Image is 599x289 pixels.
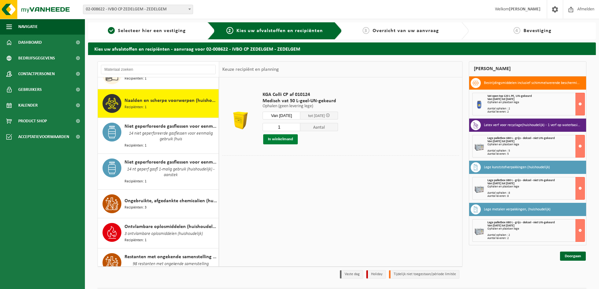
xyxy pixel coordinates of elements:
span: Lage palletbox 680 L - grijs - deksel - niet UN-gekeurd [487,221,555,224]
span: Recipiënten: 1 [125,143,147,149]
span: 3 [363,27,369,34]
h3: Latex verf voor recyclage(huishoudelijk) - 1 verf op waterbasis (huishoudelijk) [484,120,581,130]
div: Keuze recipiënt en planning [219,62,282,77]
button: Ongebruikte, afgedankte chemicalien (huishoudelijk) Recipiënten: 3 [98,190,219,218]
span: Recipiënten: 1 [125,237,147,243]
div: Aantal leveren: 5 [487,153,585,156]
span: Vat open top 120 L PE, UN-gekeurd [487,94,532,98]
span: Lage palletbox 680 L - grijs - deksel - niet UN-gekeurd [487,179,555,182]
div: [PERSON_NAME] [469,61,586,76]
span: Recipiënten: 1 [125,179,147,185]
button: Niet geperforeerde gasflessen voor eenmalig gebruik (huishoudelijk) - aanstekers 14 nt geperf gas... [98,154,219,190]
span: Niet geperforeerde gasflessen voor eenmalig gebruik (huishoudelijk) - aanstekers [125,158,217,166]
span: Lage palletbox 680 L - grijs - deksel - niet UN-gekeurd [487,136,555,140]
span: Medisch vat 50 L-geel-UN-gekeurd [263,98,338,104]
span: 4 [513,27,520,34]
input: Selecteer datum [263,112,300,119]
div: Ophalen en plaatsen lege [487,143,585,146]
span: Gebruikers [18,82,42,97]
div: Aantal leveren: 2 [487,110,585,114]
span: tot [DATE] [308,114,325,118]
span: Kalender [18,97,38,113]
li: Vaste dag [340,270,363,279]
strong: Van [DATE] tot [DATE] [487,140,514,143]
span: Navigatie [18,19,38,35]
div: Aantal leveren: 8 [487,195,585,198]
h3: Lege metalen verpakkingen, (huishoudelijk) [484,204,551,214]
button: In winkelmand [263,134,298,144]
strong: [PERSON_NAME] [509,7,541,12]
button: Ontvlambare oplosmiddelen (huishoudelijk) 3 ontvlambare oplosmiddelen (huishoudelijk) Recipiënten: 1 [98,218,219,248]
li: Holiday [366,270,386,279]
span: Overzicht van uw aanvraag [373,28,439,33]
span: Acceptatievoorwaarden [18,129,69,145]
strong: Van [DATE] tot [DATE] [487,97,514,101]
div: Ophalen en plaatsen lege [487,101,585,104]
span: 98 restanten met ongekende samenstelling (huishoudelijk) [125,261,217,273]
p: Ophalen (geen levering lege) [263,104,338,108]
strong: Van [DATE] tot [DATE] [487,224,514,227]
span: Ongebruikte, afgedankte chemicalien (huishoudelijk) [125,197,217,205]
span: Restanten met ongekende samenstelling (huishoudelijk) [125,253,217,261]
span: 3 ontvlambare oplosmiddelen (huishoudelijk) [125,231,203,237]
div: Aantal ophalen : 2 [487,234,585,237]
span: Bedrijfsgegevens [18,50,55,66]
span: 14 nt geperf gasfl 1-malig gebruik (huishoudelijk) - aanstek [125,166,217,179]
span: Recipiënten: 3 [125,205,147,211]
span: 2 [226,27,233,34]
button: Niet geperforeerde gasflessen voor eenmalig gebruik (huishoudelijk) 14 niet geperforeerde gasfles... [98,118,219,154]
div: Aantal ophalen : 2 [487,107,585,110]
a: 1Selecteer hier een vestiging [91,27,202,35]
strong: Van [DATE] tot [DATE] [487,182,514,185]
div: Ophalen en plaatsen lege [487,227,585,231]
span: Dashboard [18,35,42,50]
span: Kies uw afvalstoffen en recipiënten [236,28,323,33]
li: Tijdelijk niet toegestaan/période limitée [389,270,459,279]
span: KGA Colli CP af 010124 [263,92,338,98]
span: Selecteer hier een vestiging [118,28,186,33]
h2: Kies uw afvalstoffen en recipiënten - aanvraag voor 02-008622 - IVBO CP ZEDELGEM - ZEDELGEM [88,42,596,55]
h3: Lege kunststofverpakkingen (huishoudelijk) [484,162,550,172]
span: 02-008622 - IVBO CP ZEDELGEM - ZEDELGEM [83,5,193,14]
span: Aantal [300,123,338,131]
span: Contactpersonen [18,66,55,82]
span: Recipiënten: 1 [125,104,147,110]
div: Aantal ophalen : 5 [487,149,585,153]
span: Recipiënten: 1 [125,76,147,82]
button: Naalden en scherpe voorwerpen (huishoudelijk) Recipiënten: 1 [98,89,219,118]
button: Restanten met ongekende samenstelling (huishoudelijk) 98 restanten met ongekende samenstelling (h... [98,248,219,284]
span: Naalden en scherpe voorwerpen (huishoudelijk) [125,97,217,104]
span: Bevestiging [524,28,552,33]
div: Aantal ophalen : 8 [487,192,585,195]
input: Materiaal zoeken [101,65,216,74]
div: Aantal leveren: 2 [487,237,585,240]
span: Product Shop [18,113,47,129]
span: 14 niet geperforeerde gasflessen voor eenmalig gebruik (huis [125,130,217,143]
span: Ontvlambare oplosmiddelen (huishoudelijk) [125,223,217,231]
h3: Bestrijdingsmiddelen inclusief schimmelwerende beschermingsmiddelen (huishoudelijk) - 6 bestrijdi... [484,78,581,88]
span: 1 [108,27,115,34]
a: Doorgaan [560,252,586,261]
span: Niet geperforeerde gasflessen voor eenmalig gebruik (huishoudelijk) [125,123,217,130]
div: Ophalen en plaatsen lege [487,185,585,188]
